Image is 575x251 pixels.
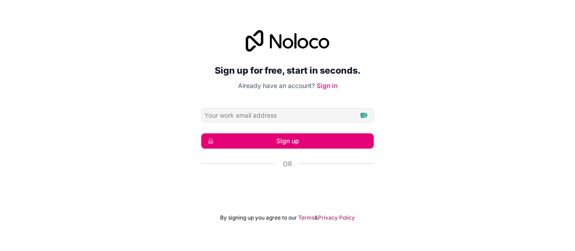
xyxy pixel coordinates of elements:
span: Already have an account? [238,82,315,89]
span: Or [283,159,292,168]
input: Email address [201,108,374,123]
a: Privacy Policy [318,214,355,221]
span: By signing up you agree to our [220,214,297,221]
h2: Sign up for free, start in seconds. [201,62,374,79]
button: Sign up [201,133,374,149]
span: & [314,214,318,221]
a: Terms [298,214,314,221]
a: Sign in [317,82,337,89]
